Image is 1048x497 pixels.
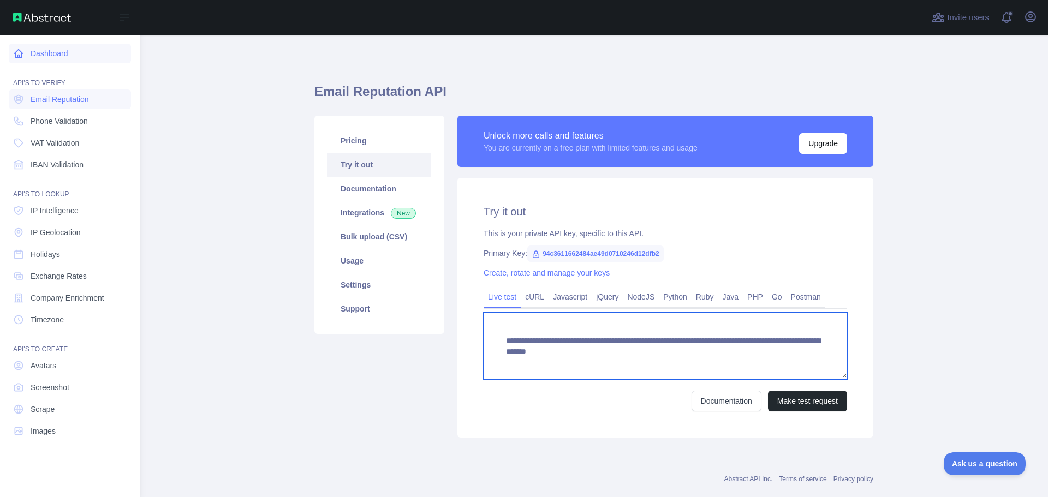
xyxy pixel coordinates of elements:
[327,177,431,201] a: Documentation
[327,225,431,249] a: Bulk upload (CSV)
[947,11,989,24] span: Invite users
[9,378,131,397] a: Screenshot
[9,399,131,419] a: Scrape
[692,288,718,306] a: Ruby
[9,244,131,264] a: Holidays
[930,9,991,26] button: Invite users
[527,245,664,262] span: 94c3611662484ae49d0710246d12dfb2
[31,227,81,238] span: IP Geolocation
[31,314,64,325] span: Timezone
[659,288,692,306] a: Python
[767,288,787,306] a: Go
[718,288,743,306] a: Java
[944,452,1026,475] iframe: Toggle Customer Support
[787,288,825,306] a: Postman
[799,133,847,154] button: Upgrade
[743,288,767,306] a: PHP
[484,288,521,306] a: Live test
[9,223,131,242] a: IP Geolocation
[484,228,847,239] div: This is your private API key, specific to this API.
[623,288,659,306] a: NodeJS
[592,288,623,306] a: jQuery
[327,201,431,225] a: Integrations New
[779,475,826,483] a: Terms of service
[31,404,55,415] span: Scrape
[484,248,847,259] div: Primary Key:
[9,288,131,308] a: Company Enrichment
[521,288,549,306] a: cURL
[327,129,431,153] a: Pricing
[9,356,131,375] a: Avatars
[327,249,431,273] a: Usage
[484,129,698,142] div: Unlock more calls and features
[9,310,131,330] a: Timezone
[833,475,873,483] a: Privacy policy
[31,249,60,260] span: Holidays
[31,159,84,170] span: IBAN Validation
[391,208,416,219] span: New
[9,133,131,153] a: VAT Validation
[31,426,56,436] span: Images
[31,360,56,371] span: Avatars
[692,391,761,411] a: Documentation
[31,116,88,127] span: Phone Validation
[314,83,873,109] h1: Email Reputation API
[9,44,131,63] a: Dashboard
[31,271,87,282] span: Exchange Rates
[31,137,79,148] span: VAT Validation
[484,268,610,277] a: Create, rotate and manage your keys
[9,65,131,87] div: API'S TO VERIFY
[724,475,773,483] a: Abstract API Inc.
[9,201,131,220] a: IP Intelligence
[549,288,592,306] a: Javascript
[31,292,104,303] span: Company Enrichment
[327,297,431,321] a: Support
[9,332,131,354] div: API'S TO CREATE
[484,204,847,219] h2: Try it out
[327,153,431,177] a: Try it out
[9,266,131,286] a: Exchange Rates
[31,94,89,105] span: Email Reputation
[31,382,69,393] span: Screenshot
[327,273,431,297] a: Settings
[13,13,71,22] img: Abstract API
[9,111,131,131] a: Phone Validation
[31,205,79,216] span: IP Intelligence
[9,89,131,109] a: Email Reputation
[484,142,698,153] div: You are currently on a free plan with limited features and usage
[768,391,847,411] button: Make test request
[9,421,131,441] a: Images
[9,177,131,199] div: API'S TO LOOKUP
[9,155,131,175] a: IBAN Validation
